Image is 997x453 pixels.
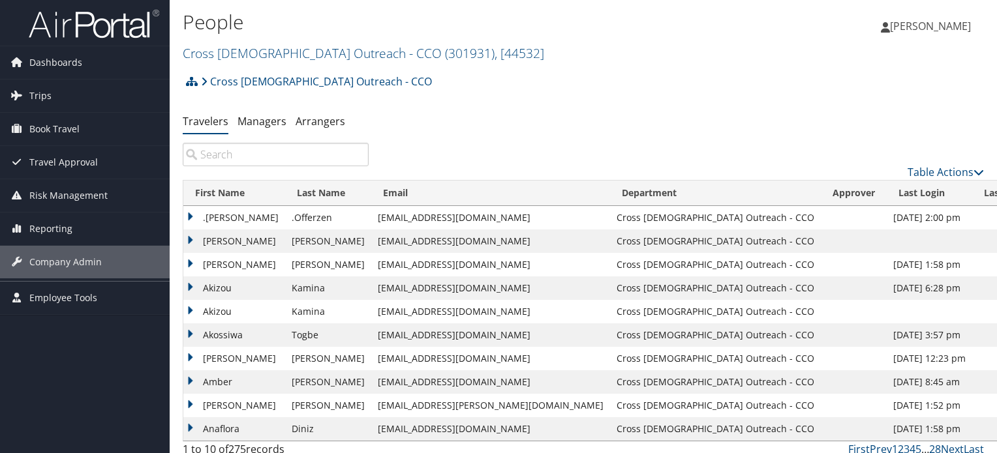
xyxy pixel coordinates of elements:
[821,181,887,206] th: Approver
[610,370,821,394] td: Cross [DEMOGRAPHIC_DATA] Outreach - CCO
[887,181,972,206] th: Last Login: activate to sort column ascending
[285,300,371,323] td: Kamina
[610,347,821,370] td: Cross [DEMOGRAPHIC_DATA] Outreach - CCO
[29,246,102,278] span: Company Admin
[183,114,228,128] a: Travelers
[285,394,371,417] td: [PERSON_NAME]
[183,323,285,347] td: Akossiwa
[285,417,371,441] td: Diniz
[285,229,371,253] td: [PERSON_NAME]
[183,143,369,166] input: Search
[887,253,972,276] td: [DATE] 1:58 pm
[445,44,495,62] span: ( 301931 )
[371,206,610,229] td: [EMAIL_ADDRESS][DOMAIN_NAME]
[610,394,821,417] td: Cross [DEMOGRAPHIC_DATA] Outreach - CCO
[29,282,97,314] span: Employee Tools
[610,300,821,323] td: Cross [DEMOGRAPHIC_DATA] Outreach - CCO
[183,8,717,36] h1: People
[285,276,371,300] td: Kamina
[495,44,544,62] span: , [ 44532 ]
[610,276,821,300] td: Cross [DEMOGRAPHIC_DATA] Outreach - CCO
[371,253,610,276] td: [EMAIL_ADDRESS][DOMAIN_NAME]
[887,370,972,394] td: [DATE] 8:45 am
[183,253,285,276] td: [PERSON_NAME]
[183,394,285,417] td: [PERSON_NAME]
[183,181,285,206] th: First Name: activate to sort column descending
[29,113,80,145] span: Book Travel
[887,206,972,229] td: [DATE] 2:00 pm
[887,347,972,370] td: [DATE] 12:23 pm
[890,19,971,33] span: [PERSON_NAME]
[285,181,371,206] th: Last Name: activate to sort column ascending
[238,114,286,128] a: Managers
[183,276,285,300] td: Akizou
[285,347,371,370] td: [PERSON_NAME]
[183,370,285,394] td: Amber
[610,253,821,276] td: Cross [DEMOGRAPHIC_DATA] Outreach - CCO
[29,80,52,112] span: Trips
[183,300,285,323] td: Akizou
[371,323,610,347] td: [EMAIL_ADDRESS][DOMAIN_NAME]
[887,276,972,300] td: [DATE] 6:28 pm
[29,212,72,245] span: Reporting
[29,46,82,79] span: Dashboards
[183,206,285,229] td: .[PERSON_NAME]
[610,323,821,347] td: Cross [DEMOGRAPHIC_DATA] Outreach - CCO
[908,165,984,179] a: Table Actions
[285,253,371,276] td: [PERSON_NAME]
[610,206,821,229] td: Cross [DEMOGRAPHIC_DATA] Outreach - CCO
[285,206,371,229] td: .Offerzen
[610,229,821,253] td: Cross [DEMOGRAPHIC_DATA] Outreach - CCO
[887,323,972,347] td: [DATE] 3:57 pm
[371,394,610,417] td: [EMAIL_ADDRESS][PERSON_NAME][DOMAIN_NAME]
[887,394,972,417] td: [DATE] 1:52 pm
[371,276,610,300] td: [EMAIL_ADDRESS][DOMAIN_NAME]
[296,114,345,128] a: Arrangers
[881,7,984,46] a: [PERSON_NAME]
[610,181,821,206] th: Department: activate to sort column ascending
[183,417,285,441] td: Anaflora
[371,347,610,370] td: [EMAIL_ADDRESS][DOMAIN_NAME]
[371,370,610,394] td: [EMAIL_ADDRESS][DOMAIN_NAME]
[371,300,610,323] td: [EMAIL_ADDRESS][DOMAIN_NAME]
[201,68,432,95] a: Cross [DEMOGRAPHIC_DATA] Outreach - CCO
[29,8,159,39] img: airportal-logo.png
[371,417,610,441] td: [EMAIL_ADDRESS][DOMAIN_NAME]
[183,44,544,62] a: Cross [DEMOGRAPHIC_DATA] Outreach - CCO
[29,146,98,179] span: Travel Approval
[29,179,108,212] span: Risk Management
[285,323,371,347] td: Togbe
[285,370,371,394] td: [PERSON_NAME]
[610,417,821,441] td: Cross [DEMOGRAPHIC_DATA] Outreach - CCO
[371,229,610,253] td: [EMAIL_ADDRESS][DOMAIN_NAME]
[371,181,610,206] th: Email: activate to sort column ascending
[183,229,285,253] td: [PERSON_NAME]
[887,417,972,441] td: [DATE] 1:58 pm
[183,347,285,370] td: [PERSON_NAME]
